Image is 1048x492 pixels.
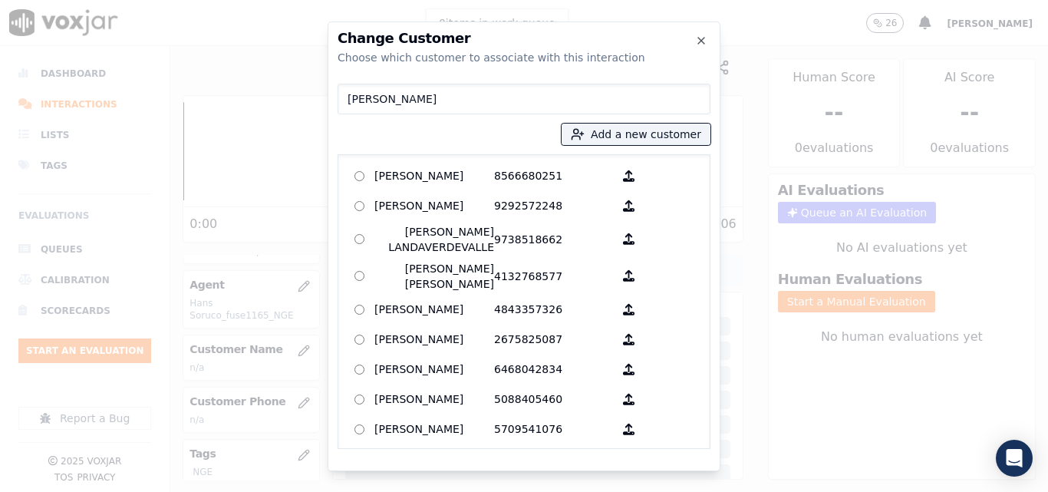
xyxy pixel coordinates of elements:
[374,418,494,441] p: [PERSON_NAME]
[614,358,644,381] button: [PERSON_NAME] 6468042834
[494,298,614,322] p: 4843357326
[614,164,644,188] button: [PERSON_NAME] 8566680251
[996,440,1033,477] div: Open Intercom Messenger
[374,328,494,352] p: [PERSON_NAME]
[354,424,364,434] input: [PERSON_NAME] 5709541076
[614,194,644,218] button: [PERSON_NAME] 9292572248
[338,84,710,114] input: Search Customers
[494,261,614,292] p: 4132768577
[494,194,614,218] p: 9292572248
[354,365,364,375] input: [PERSON_NAME] 6468042834
[374,261,494,292] p: [PERSON_NAME] [PERSON_NAME]
[494,358,614,381] p: 6468042834
[354,271,364,281] input: [PERSON_NAME] [PERSON_NAME] 4132768577
[614,298,644,322] button: [PERSON_NAME] 4843357326
[494,164,614,188] p: 8566680251
[354,234,364,244] input: [PERSON_NAME] LANDAVERDEVALLE 9738518662
[494,447,614,471] p: 2163348023
[354,335,364,345] input: [PERSON_NAME] 2675825087
[338,31,710,45] h2: Change Customer
[494,388,614,411] p: 5088405460
[374,447,494,471] p: [PERSON_NAME]
[614,328,644,352] button: [PERSON_NAME] 2675825087
[354,395,364,404] input: [PERSON_NAME] 5088405460
[562,124,710,145] button: Add a new customer
[614,418,644,441] button: [PERSON_NAME] 5709541076
[374,388,494,411] p: [PERSON_NAME]
[494,328,614,352] p: 2675825087
[354,305,364,315] input: [PERSON_NAME] 4843357326
[614,224,644,255] button: [PERSON_NAME] LANDAVERDEVALLE 9738518662
[374,194,494,218] p: [PERSON_NAME]
[374,224,494,255] p: [PERSON_NAME] LANDAVERDEVALLE
[338,50,710,65] div: Choose which customer to associate with this interaction
[354,201,364,211] input: [PERSON_NAME] 9292572248
[614,388,644,411] button: [PERSON_NAME] 5088405460
[494,224,614,255] p: 9738518662
[354,171,364,181] input: [PERSON_NAME] 8566680251
[374,164,494,188] p: [PERSON_NAME]
[374,358,494,381] p: [PERSON_NAME]
[494,418,614,441] p: 5709541076
[614,447,644,471] button: [PERSON_NAME] 2163348023
[374,298,494,322] p: [PERSON_NAME]
[614,261,644,292] button: [PERSON_NAME] [PERSON_NAME] 4132768577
